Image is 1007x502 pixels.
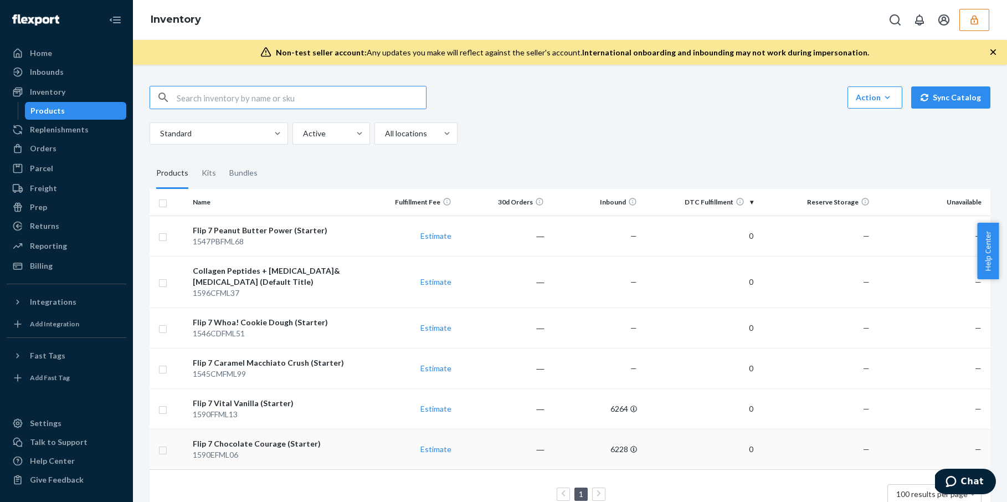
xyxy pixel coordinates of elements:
[30,66,64,78] div: Inbounds
[30,202,47,213] div: Prep
[193,225,358,236] div: Flip 7 Peanut Butter Power (Starter)
[30,437,88,448] div: Talk to Support
[863,323,870,332] span: —
[908,9,931,31] button: Open notifications
[193,398,358,409] div: Flip 7 Vital Vanilla (Starter)
[977,223,999,279] button: Help Center
[276,47,869,58] div: Any updates you make will reflect against the seller's account.
[863,277,870,286] span: —
[935,469,996,496] iframe: Opens a widget where you can chat to one of our agents
[193,368,358,380] div: 1545CMFML99
[7,160,126,177] a: Parcel
[548,388,641,429] td: 6264
[30,105,65,116] div: Products
[582,48,869,57] span: International onboarding and inbounding may not work during impersonation.
[896,489,968,499] span: 100 results per page
[456,216,549,256] td: ―
[12,14,59,25] img: Flexport logo
[911,86,990,109] button: Sync Catalog
[193,328,358,339] div: 1546CDFML51
[456,256,549,308] td: ―
[7,237,126,255] a: Reporting
[30,240,67,252] div: Reporting
[30,319,79,329] div: Add Integration
[156,158,188,189] div: Products
[151,13,201,25] a: Inventory
[577,489,585,499] a: Page 1 is your current page
[641,256,758,308] td: 0
[7,293,126,311] button: Integrations
[7,315,126,333] a: Add Integration
[641,189,758,216] th: DTC Fulfillment
[874,189,990,216] th: Unavailable
[7,83,126,101] a: Inventory
[142,4,210,36] ol: breadcrumbs
[7,369,126,387] a: Add Fast Tag
[420,323,451,332] a: Estimate
[193,357,358,368] div: Flip 7 Caramel Macchiato Crush (Starter)
[7,414,126,432] a: Settings
[863,231,870,240] span: —
[641,388,758,429] td: 0
[363,189,456,216] th: Fulfillment Fee
[7,180,126,197] a: Freight
[7,452,126,470] a: Help Center
[276,48,367,57] span: Non-test seller account:
[7,140,126,157] a: Orders
[975,323,982,332] span: —
[975,444,982,454] span: —
[7,257,126,275] a: Billing
[456,429,549,469] td: ―
[7,433,126,451] button: Talk to Support
[30,350,65,361] div: Fast Tags
[7,471,126,489] button: Give Feedback
[30,86,65,98] div: Inventory
[202,158,216,189] div: Kits
[104,9,126,31] button: Close Navigation
[193,438,358,449] div: Flip 7 Chocolate Courage (Starter)
[30,183,57,194] div: Freight
[630,363,637,373] span: —
[641,429,758,469] td: 0
[758,189,874,216] th: Reserve Storage
[193,317,358,328] div: Flip 7 Whoa! Cookie Dough (Starter)
[420,231,451,240] a: Estimate
[641,216,758,256] td: 0
[30,474,84,485] div: Give Feedback
[420,363,451,373] a: Estimate
[847,86,902,109] button: Action
[30,373,70,382] div: Add Fast Tag
[975,363,982,373] span: —
[30,455,75,467] div: Help Center
[630,323,637,332] span: —
[159,128,160,139] input: Standard
[420,277,451,286] a: Estimate
[177,86,426,109] input: Search inventory by name or sku
[384,128,385,139] input: All locations
[193,288,358,299] div: 1596CFML37
[641,308,758,348] td: 0
[193,236,358,247] div: 1547PBFML68
[420,444,451,454] a: Estimate
[30,48,52,59] div: Home
[933,9,955,31] button: Open account menu
[641,348,758,388] td: 0
[7,44,126,62] a: Home
[30,260,53,272] div: Billing
[7,198,126,216] a: Prep
[30,163,53,174] div: Parcel
[302,128,303,139] input: Active
[863,444,870,454] span: —
[229,158,258,189] div: Bundles
[456,189,549,216] th: 30d Orders
[7,63,126,81] a: Inbounds
[975,277,982,286] span: —
[975,231,982,240] span: —
[30,296,76,308] div: Integrations
[7,121,126,139] a: Replenishments
[863,363,870,373] span: —
[548,429,641,469] td: 6228
[188,189,363,216] th: Name
[420,404,451,413] a: Estimate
